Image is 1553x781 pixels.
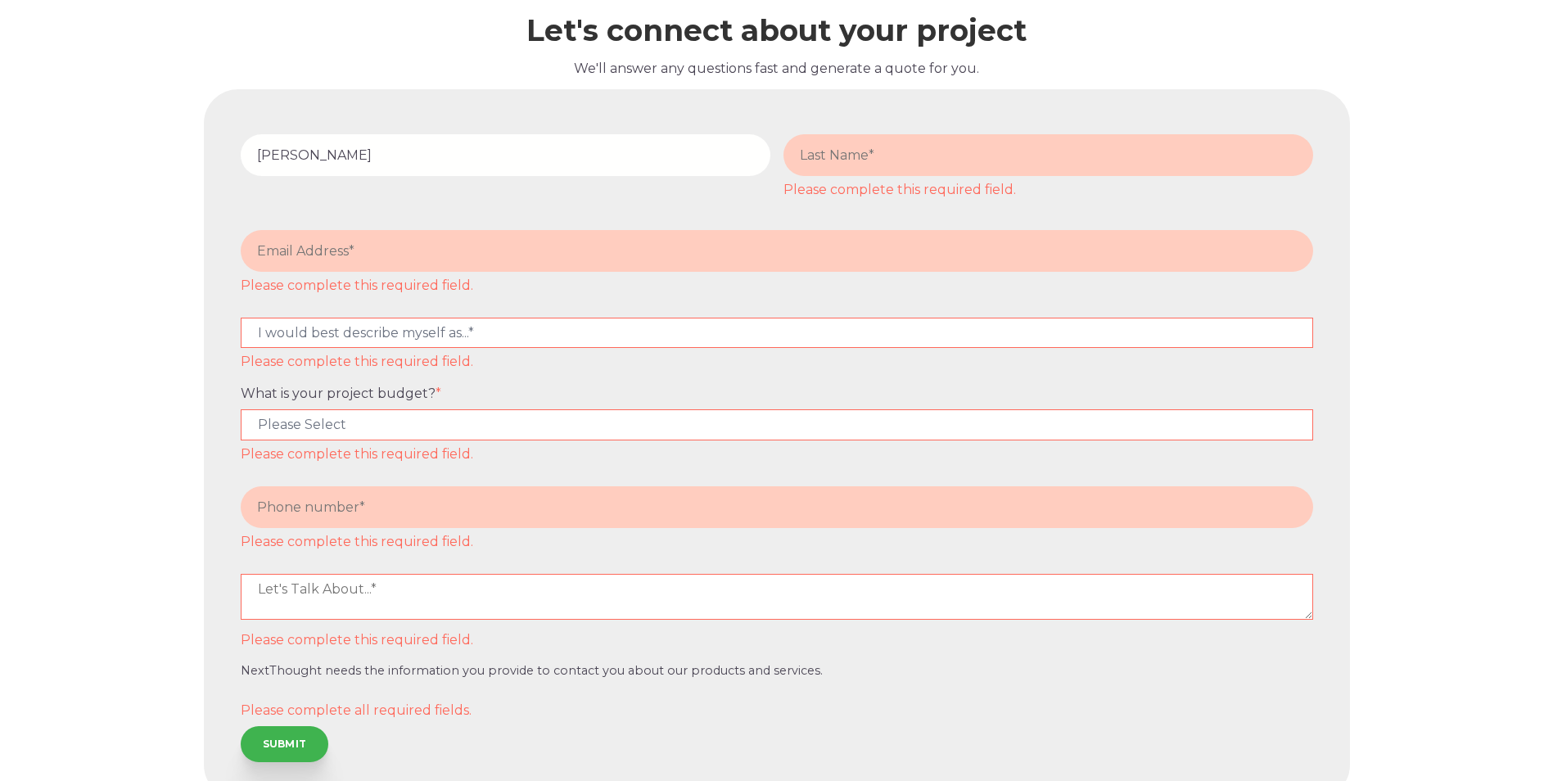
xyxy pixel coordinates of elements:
[241,386,436,401] span: What is your project budget?
[783,134,1313,176] input: Last Name*
[241,278,1313,293] label: Please complete this required field.
[204,58,1350,79] p: We'll answer any questions fast and generate a quote for you.
[241,486,1313,528] input: Phone number*
[241,134,770,176] input: First Name*
[241,703,1313,718] label: Please complete all required fields.
[783,183,1313,197] label: Please complete this required field.
[241,354,1313,369] label: Please complete this required field.
[241,230,1313,272] input: Email Address*
[204,14,1350,47] h2: Let's connect about your project
[241,447,1313,462] label: Please complete this required field.
[241,535,1313,549] label: Please complete this required field.
[241,633,1313,648] label: Please complete this required field.
[241,726,329,762] input: SUBMIT
[241,664,1313,678] p: NextThought needs the information you provide to contact you about our products and services.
